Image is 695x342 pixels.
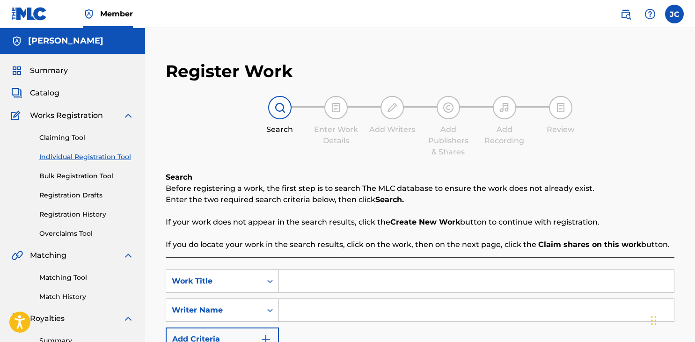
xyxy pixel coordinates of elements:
[499,102,510,113] img: step indicator icon for Add Recording
[641,5,659,23] div: Help
[616,5,635,23] a: Public Search
[538,240,641,249] strong: Claim shares on this work
[665,5,684,23] div: User Menu
[11,7,47,21] img: MLC Logo
[39,152,134,162] a: Individual Registration Tool
[166,61,293,82] h2: Register Work
[166,183,674,194] p: Before registering a work, the first step is to search The MLC database to ensure the work does n...
[123,110,134,121] img: expand
[39,273,134,283] a: Matching Tool
[443,102,454,113] img: step indicator icon for Add Publishers & Shares
[11,65,68,76] a: SummarySummary
[39,292,134,302] a: Match History
[30,250,66,261] span: Matching
[123,250,134,261] img: expand
[537,124,584,135] div: Review
[648,297,695,342] iframe: Chat Widget
[11,65,22,76] img: Summary
[11,313,22,324] img: Royalties
[100,8,133,19] span: Member
[555,102,566,113] img: step indicator icon for Review
[172,276,256,287] div: Work Title
[387,102,398,113] img: step indicator icon for Add Writers
[369,124,416,135] div: Add Writers
[256,124,303,135] div: Search
[39,210,134,219] a: Registration History
[28,36,103,46] h5: Jose F Capellan
[313,124,359,146] div: Enter Work Details
[30,110,103,121] span: Works Registration
[375,195,404,204] strong: Search.
[481,124,528,146] div: Add Recording
[30,87,59,99] span: Catalog
[651,306,657,335] div: Drag
[620,8,631,20] img: search
[30,313,65,324] span: Royalties
[11,87,59,99] a: CatalogCatalog
[39,133,134,143] a: Claiming Tool
[39,171,134,181] a: Bulk Registration Tool
[390,218,460,226] strong: Create New Work
[172,305,256,316] div: Writer Name
[166,194,674,205] p: Enter the two required search criteria below, then click
[123,313,134,324] img: expand
[11,250,23,261] img: Matching
[166,173,192,182] b: Search
[11,110,23,121] img: Works Registration
[39,229,134,239] a: Overclaims Tool
[669,211,695,289] iframe: Resource Center
[274,102,285,113] img: step indicator icon for Search
[83,8,95,20] img: Top Rightsholder
[30,65,68,76] span: Summary
[39,190,134,200] a: Registration Drafts
[330,102,342,113] img: step indicator icon for Enter Work Details
[11,36,22,47] img: Accounts
[166,239,674,250] p: If you do locate your work in the search results, click on the work, then on the next page, click...
[11,87,22,99] img: Catalog
[166,217,674,228] p: If your work does not appear in the search results, click the button to continue with registration.
[644,8,656,20] img: help
[425,124,472,158] div: Add Publishers & Shares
